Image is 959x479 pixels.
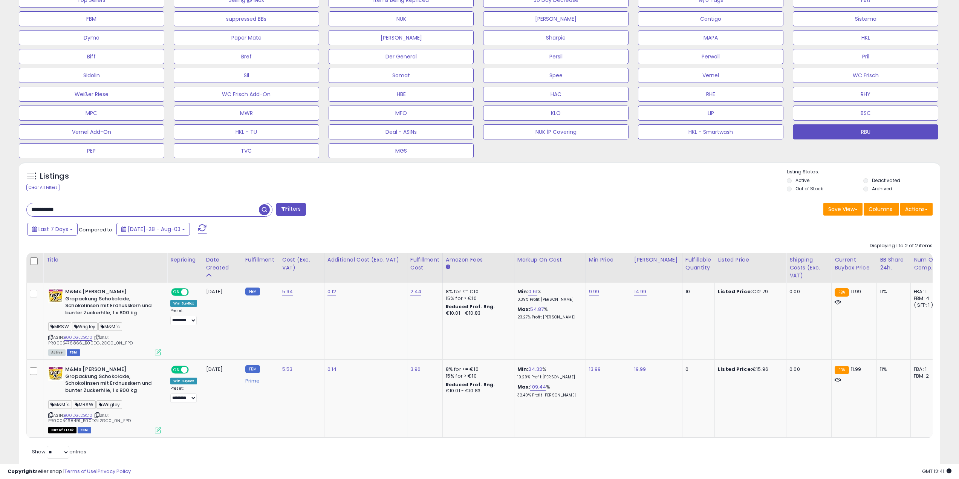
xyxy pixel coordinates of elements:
[589,366,601,373] a: 13.99
[638,11,783,26] button: Contigo
[517,366,529,373] b: Min:
[517,306,531,313] b: Max:
[514,253,586,283] th: The percentage added to the cost of goods (COGS) that forms the calculator for Min & Max prices.
[329,49,474,64] button: Der General
[188,289,200,295] span: OFF
[446,381,495,388] b: Reduced Prof. Rng.
[65,288,157,318] b: M&Ms [PERSON_NAME] Gropackung Schokolade, Schokolinsen mit Erdnusskern und bunter Zuckerhlle, 1 x...
[174,68,319,83] button: Sil
[530,383,546,391] a: 109.44
[327,256,404,264] div: Additional Cost (Exc. VAT)
[48,288,63,303] img: 51fjRmEFiWL._SL40_.jpg
[48,349,66,356] span: All listings currently available for purchase on Amazon
[483,30,629,45] button: Sharpie
[446,366,508,373] div: 8% for <= €10
[517,384,580,398] div: %
[900,203,933,216] button: Actions
[48,400,72,409] span: M&M´s
[245,288,260,295] small: FBM
[19,49,164,64] button: Biff
[19,11,164,26] button: FBM
[795,177,809,184] label: Active
[446,288,508,295] div: 8% for <= €10
[174,87,319,102] button: WC Frisch Add-On
[98,468,131,475] a: Privacy Policy
[483,49,629,64] button: Persil
[206,366,236,373] div: [DATE]
[282,288,293,295] a: 5.94
[64,412,92,419] a: B00DGL2GC0
[638,68,783,83] button: Vernel
[245,375,273,384] div: Prime
[446,264,450,271] small: Amazon Fees.
[517,256,583,264] div: Markup on Cost
[245,365,260,373] small: FBM
[128,225,180,233] span: [DATE]-28 - Aug-03
[170,308,197,325] div: Preset:
[517,288,580,302] div: %
[329,143,474,158] button: MGS
[245,256,276,264] div: Fulfillment
[718,288,780,295] div: €12.79
[8,468,131,475] div: seller snap | |
[174,143,319,158] button: TVC
[170,256,200,264] div: Repricing
[174,11,319,26] button: suppressed BBs
[329,124,474,139] button: Deal - ASINs
[483,106,629,121] button: KLO
[206,256,239,272] div: Date Created
[922,468,951,475] span: 2025-08-11 12:41 GMT
[48,427,76,433] span: All listings that are currently out of stock and unavailable for purchase on Amazon
[96,400,122,409] span: Wrigley
[329,87,474,102] button: HBE
[19,30,164,45] button: Dymo
[483,87,629,102] button: HAC
[864,203,899,216] button: Columns
[793,68,938,83] button: WC Frisch
[718,288,752,295] b: Listed Price:
[483,124,629,139] button: NUK 1P Covering
[188,367,200,373] span: OFF
[638,30,783,45] button: MAPA
[446,310,508,317] div: €10.01 - €10.83
[65,366,157,396] b: M&Ms [PERSON_NAME] Gropackung Schokolade, Schokolinsen mit Erdnusskern und bunter Zuckerhlle, 1 x...
[446,256,511,264] div: Amazon Fees
[638,49,783,64] button: Perwoll
[48,288,161,355] div: ASIN:
[410,366,421,373] a: 3.96
[483,11,629,26] button: [PERSON_NAME]
[78,427,91,433] span: FBM
[116,223,190,236] button: [DATE]-28 - Aug-03
[880,256,907,272] div: BB Share 24h.
[793,30,938,45] button: HKL
[823,203,863,216] button: Save View
[793,124,938,139] button: RBU
[787,168,940,176] p: Listing States:
[38,225,68,233] span: Last 7 Days
[26,184,60,191] div: Clear All Filters
[880,366,905,373] div: 11%
[483,68,629,83] button: Spee
[517,383,531,390] b: Max:
[172,367,181,373] span: ON
[329,106,474,121] button: MFO
[793,49,938,64] button: Pril
[170,386,197,403] div: Preset:
[19,106,164,121] button: MPC
[718,256,783,264] div: Listed Price
[72,322,98,331] span: Wrigley
[446,388,508,394] div: €10.01 - €10.83
[835,256,873,272] div: Current Buybox Price
[517,315,580,320] p: 23.27% Profit [PERSON_NAME]
[634,366,646,373] a: 19.99
[589,288,600,295] a: 9.99
[528,288,537,295] a: 0.61
[638,124,783,139] button: HKL - Smartwash
[517,306,580,320] div: %
[793,11,938,26] button: Sistema
[410,256,439,272] div: Fulfillment Cost
[446,295,508,302] div: 15% for > €10
[8,468,35,475] strong: Copyright
[517,393,580,398] p: 32.40% Profit [PERSON_NAME]
[638,106,783,121] button: LIP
